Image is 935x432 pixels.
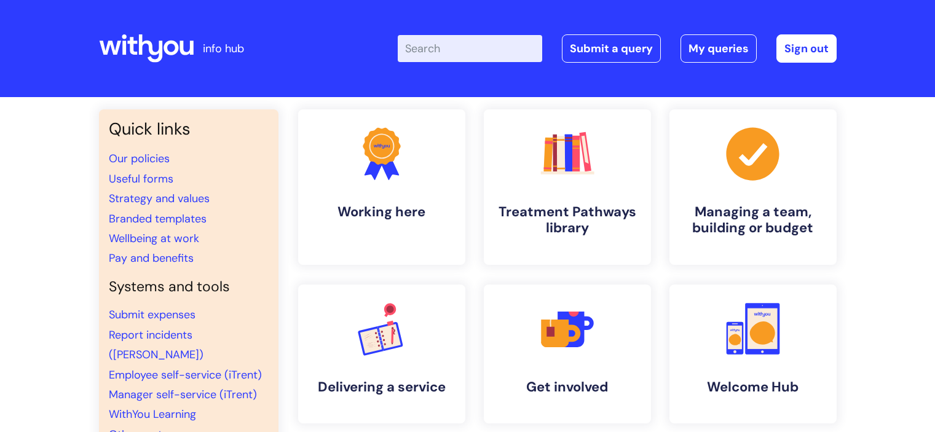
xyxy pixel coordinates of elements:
[669,109,837,265] a: Managing a team, building or budget
[298,109,465,265] a: Working here
[681,34,757,63] a: My queries
[109,151,170,166] a: Our policies
[203,39,244,58] p: info hub
[109,171,173,186] a: Useful forms
[679,204,827,237] h4: Managing a team, building or budget
[679,379,827,395] h4: Welcome Hub
[109,191,210,206] a: Strategy and values
[308,379,456,395] h4: Delivering a service
[776,34,837,63] a: Sign out
[109,407,196,422] a: WithYou Learning
[298,285,465,423] a: Delivering a service
[562,34,661,63] a: Submit a query
[308,204,456,220] h4: Working here
[109,328,203,362] a: Report incidents ([PERSON_NAME])
[109,231,199,246] a: Wellbeing at work
[109,119,269,139] h3: Quick links
[484,285,651,423] a: Get involved
[484,109,651,265] a: Treatment Pathways library
[494,379,641,395] h4: Get involved
[398,35,542,62] input: Search
[109,307,195,322] a: Submit expenses
[494,204,641,237] h4: Treatment Pathways library
[398,34,837,63] div: | -
[109,367,262,382] a: Employee self-service (iTrent)
[669,285,837,423] a: Welcome Hub
[109,387,257,402] a: Manager self-service (iTrent)
[109,251,194,265] a: Pay and benefits
[109,278,269,296] h4: Systems and tools
[109,211,207,226] a: Branded templates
